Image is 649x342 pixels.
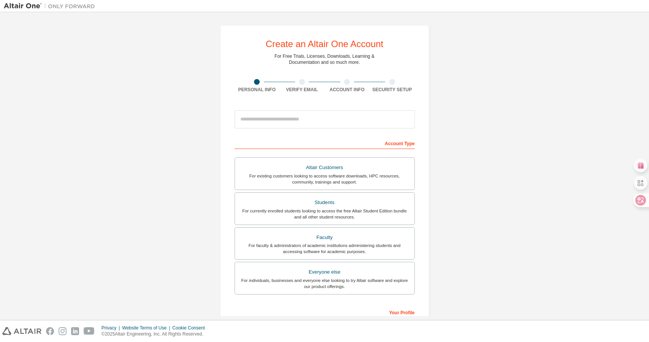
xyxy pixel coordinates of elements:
[102,325,122,331] div: Privacy
[122,325,172,331] div: Website Terms of Use
[59,327,67,335] img: instagram.svg
[102,331,209,337] p: © 2025 Altair Engineering, Inc. All Rights Reserved.
[240,232,410,243] div: Faculty
[4,2,99,10] img: Altair One
[235,87,280,93] div: Personal Info
[240,162,410,173] div: Altair Customers
[240,197,410,208] div: Students
[266,40,384,49] div: Create an Altair One Account
[235,137,415,149] div: Account Type
[240,208,410,220] div: For currently enrolled students looking to access the free Altair Student Edition bundle and all ...
[279,87,325,93] div: Verify Email
[2,327,41,335] img: altair_logo.svg
[240,173,410,185] div: For existing customers looking to access software downloads, HPC resources, community, trainings ...
[46,327,54,335] img: facebook.svg
[240,242,410,255] div: For faculty & administrators of academic institutions administering students and accessing softwa...
[370,87,415,93] div: Security Setup
[325,87,370,93] div: Account Info
[240,277,410,290] div: For individuals, businesses and everyone else looking to try Altair software and explore our prod...
[71,327,79,335] img: linkedin.svg
[84,327,95,335] img: youtube.svg
[235,306,415,318] div: Your Profile
[275,53,374,65] div: For Free Trials, Licenses, Downloads, Learning & Documentation and so much more.
[172,325,209,331] div: Cookie Consent
[240,267,410,277] div: Everyone else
